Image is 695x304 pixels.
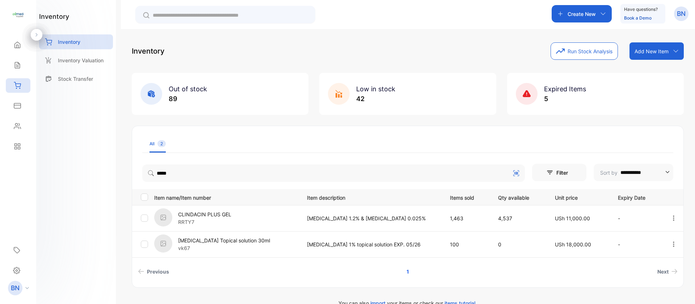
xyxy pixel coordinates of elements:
[135,265,172,278] a: Previous page
[39,34,113,49] a: Inventory
[624,15,652,21] a: Book a Demo
[39,12,69,21] h1: inventory
[154,208,172,226] img: item
[618,215,655,222] p: -
[657,268,669,275] span: Next
[178,244,270,252] p: vk67
[58,75,93,83] p: Stock Transfer
[307,192,435,201] p: Item description
[544,85,586,93] span: Expired Items
[568,10,596,18] p: Create New
[618,241,655,248] p: -
[677,9,686,18] p: BN
[154,234,172,253] img: item
[674,5,688,22] button: BN
[169,85,207,93] span: Out of stock
[178,237,270,244] p: [MEDICAL_DATA] Topical solution 30ml
[498,241,540,248] p: 0
[39,71,113,86] a: Stock Transfer
[498,215,540,222] p: 4,537
[555,192,603,201] p: Unit price
[618,192,655,201] p: Expiry Date
[132,46,164,57] p: Inventory
[398,265,418,278] a: Page 1 is your current page
[544,94,586,104] p: 5
[552,5,612,22] button: Create New
[624,6,658,13] p: Have questions?
[665,274,695,304] iframe: LiveChat chat widget
[58,38,80,46] p: Inventory
[356,94,395,104] p: 42
[154,192,298,201] p: Item name/Item number
[39,53,113,68] a: Inventory Valuation
[635,47,669,55] p: Add New Item
[450,192,483,201] p: Items sold
[157,140,166,147] span: 2
[132,265,683,278] ul: Pagination
[450,215,483,222] p: 1,463
[178,211,231,218] p: CLINDACIN PLUS GEL
[58,57,104,64] p: Inventory Valuation
[11,283,20,293] p: BN
[600,169,618,176] p: Sort by
[555,215,590,221] span: USh 11,000.00
[555,241,591,247] span: USh 18,000.00
[594,164,673,181] button: Sort by
[13,9,24,20] img: logo
[169,94,207,104] p: 89
[149,141,166,147] div: All
[147,268,169,275] span: Previous
[307,215,435,222] p: [MEDICAL_DATA] 1.2% & [MEDICAL_DATA] 0.025%
[356,85,395,93] span: Low in stock
[551,42,618,60] button: Run Stock Analysis
[498,192,540,201] p: Qty available
[450,241,483,248] p: 100
[654,265,681,278] a: Next page
[307,241,435,248] p: [MEDICAL_DATA] 1% topical solution EXP. 05/26
[178,218,231,226] p: RRTY7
